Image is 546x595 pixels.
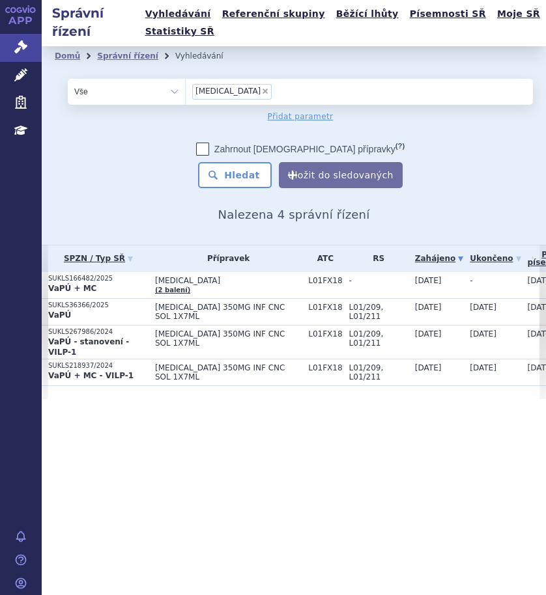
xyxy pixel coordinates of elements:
a: Běžící lhůty [332,5,403,23]
span: L01FX18 [308,303,342,312]
a: Referenční skupiny [218,5,329,23]
a: Statistiky SŘ [141,23,218,40]
strong: VaPÚ + MC [48,284,96,293]
label: Zahrnout [DEMOGRAPHIC_DATA] přípravky [196,143,405,156]
span: [DATE] [470,303,496,312]
a: Správní řízení [97,51,158,61]
span: - [349,276,409,285]
a: SPZN / Typ SŘ [48,249,149,268]
a: Písemnosti SŘ [406,5,490,23]
th: Přípravek [149,245,302,272]
th: ATC [302,245,342,272]
p: SUKLS166482/2025 [48,274,149,283]
p: SUKLS218937/2024 [48,361,149,370]
span: L01FX18 [308,363,342,372]
th: RS [343,245,409,272]
strong: VaPÚ [48,311,71,320]
span: [DATE] [470,329,496,339]
button: Uložit do sledovaných [279,162,403,188]
a: (2 balení) [155,286,190,294]
span: L01/209, L01/211 [349,363,409,381]
span: L01FX18 [308,276,342,285]
span: L01FX18 [308,329,342,339]
span: [DATE] [470,363,496,372]
span: Nalezena 4 správní řízení [218,208,370,221]
a: Zahájeno [415,249,463,268]
p: SUKLS36366/2025 [48,301,149,310]
abbr: (?) [395,142,405,150]
a: Vyhledávání [141,5,215,23]
span: [DATE] [415,303,442,312]
span: L01/209, L01/211 [349,329,409,348]
span: [MEDICAL_DATA] [155,276,302,285]
a: Ukončeno [470,249,521,268]
span: [MEDICAL_DATA] 350MG INF CNC SOL 1X7ML [155,363,302,381]
h2: Správní řízení [42,4,141,40]
span: - [470,276,472,285]
span: [MEDICAL_DATA] 350MG INF CNC SOL 1X7ML [155,329,302,348]
li: Vyhledávání [175,46,240,66]
span: [DATE] [415,363,442,372]
a: Moje SŘ [493,5,544,23]
span: [DATE] [415,276,442,285]
strong: VaPÚ - stanovení - VILP-1 [48,337,129,357]
strong: VaPÚ + MC - VILP-1 [48,371,134,380]
span: [MEDICAL_DATA] [195,87,261,96]
button: Hledat [198,162,272,188]
input: [MEDICAL_DATA] [274,84,280,97]
a: Domů [55,51,80,61]
span: L01/209, L01/211 [349,303,409,321]
a: Přidat parametr [268,110,334,123]
span: [DATE] [415,329,442,339]
span: [MEDICAL_DATA] 350MG INF CNC SOL 1X7ML [155,303,302,321]
span: × [261,87,269,95]
p: SUKLS267986/2024 [48,327,149,337]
